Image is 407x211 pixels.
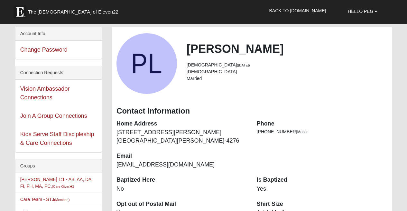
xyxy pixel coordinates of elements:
[187,68,387,75] li: [DEMOGRAPHIC_DATA]
[257,128,387,135] li: [PHONE_NUMBER]
[116,185,247,193] dd: No
[20,177,93,189] a: [PERSON_NAME] 1:1 - AB, AA, DA, FI, FH, MA, PC,(Care Giver)
[116,120,247,128] dt: Home Address
[14,5,26,18] img: Eleven22 logo
[15,66,102,80] div: Connection Requests
[116,106,387,116] h3: Contact Information
[10,2,139,18] a: The [DEMOGRAPHIC_DATA] of Eleven22
[297,130,309,134] span: Mobile
[20,85,70,101] a: Vision Ambassador Connections
[237,63,250,67] small: ([DATE])
[116,161,247,169] dd: [EMAIL_ADDRESS][DOMAIN_NAME]
[52,185,74,188] small: (Care Giver )
[20,131,94,146] a: Kids Serve Staff Discipleship & Care Connections
[20,46,68,53] a: Change Password
[15,159,102,173] div: Groups
[257,120,387,128] dt: Phone
[343,3,382,19] a: Hello Peg
[28,9,118,15] span: The [DEMOGRAPHIC_DATA] of Eleven22
[187,42,387,56] h2: [PERSON_NAME]
[257,176,387,184] dt: Is Baptized
[15,27,102,41] div: Account Info
[116,176,247,184] dt: Baptized Here
[257,185,387,193] dd: Yes
[116,200,247,208] dt: Opt out of Postal Mail
[257,200,387,208] dt: Shirt Size
[54,198,69,202] small: (Member )
[187,75,387,82] li: Married
[348,9,373,14] span: Hello Peg
[116,128,247,145] dd: [STREET_ADDRESS][PERSON_NAME] [GEOGRAPHIC_DATA][PERSON_NAME]-4276
[20,113,87,119] a: Join A Group Connections
[116,33,177,94] a: View Fullsize Photo
[116,152,247,160] dt: Email
[187,62,387,68] li: [DEMOGRAPHIC_DATA]
[20,197,70,202] a: Care Team - STJ(Member )
[264,3,331,19] a: Back to [DOMAIN_NAME]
